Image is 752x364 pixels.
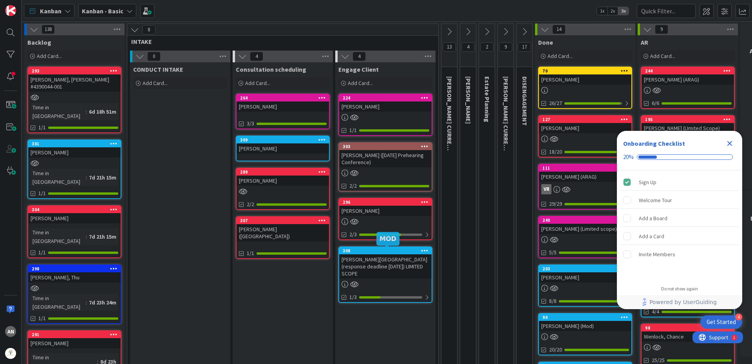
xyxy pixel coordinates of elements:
[349,230,357,239] span: 2/3
[237,94,329,101] div: 264
[621,295,738,309] a: Powered by UserGuiding
[343,144,432,149] div: 303
[28,265,121,283] div: 298[PERSON_NAME], Thu
[700,315,742,329] div: Open Get Started checklist, remaining modules: 4
[338,198,432,240] a: 296[PERSON_NAME]2/3
[652,99,659,107] span: 6/6
[618,7,629,15] span: 3x
[27,205,121,258] a: 304[PERSON_NAME]Time in [GEOGRAPHIC_DATA]:7d 21h 15m1/1
[82,7,123,15] b: Kanban - Basic
[28,331,121,348] div: 291[PERSON_NAME]
[642,67,734,74] div: 244
[31,294,86,311] div: Time in [GEOGRAPHIC_DATA]
[538,115,632,158] a: 127[PERSON_NAME]18/20
[521,76,529,126] span: DISENGAGEMENT
[247,200,254,208] span: 2/2
[538,67,632,109] a: 70[PERSON_NAME]26/27
[642,67,734,85] div: 244[PERSON_NAME] (ARAG)
[343,95,432,101] div: 224
[28,331,121,338] div: 291
[28,338,121,348] div: [PERSON_NAME]
[539,165,631,182] div: 111[PERSON_NAME] (ARAG)
[597,7,607,15] span: 1x
[539,116,631,133] div: 127[PERSON_NAME]
[480,42,493,52] span: 2
[539,314,631,321] div: 90
[642,123,734,133] div: [PERSON_NAME] (LImited Scope)
[538,164,632,210] a: 111[PERSON_NAME] (ARAG)VR29/29
[32,266,121,272] div: 298
[617,295,742,309] div: Footer
[539,314,631,331] div: 90[PERSON_NAME] (Mod)
[131,38,428,45] span: INTAKE
[338,65,379,73] span: Engage Client
[352,52,366,61] span: 4
[542,117,631,122] div: 127
[32,68,121,74] div: 293
[642,116,734,123] div: 195
[538,216,632,258] a: 240[PERSON_NAME] (Limited scope)5/5
[237,136,329,143] div: 309
[339,150,432,167] div: [PERSON_NAME] ([DATE] Prehearing Conference)
[87,107,118,116] div: 6d 18h 51m
[620,246,739,263] div: Invite Members is incomplete.
[542,266,631,272] div: 203
[240,169,329,175] div: 289
[339,199,432,206] div: 296
[28,272,121,283] div: [PERSON_NAME], Thu
[240,218,329,223] div: 307
[247,249,254,257] span: 1/1
[28,74,121,92] div: [PERSON_NAME], [PERSON_NAME] #4390044-001
[28,265,121,272] div: 298
[245,80,270,87] span: Add Card...
[549,346,562,354] span: 20/20
[339,199,432,216] div: 296[PERSON_NAME]
[41,3,43,9] div: 1
[623,154,634,161] div: 20%
[639,250,675,259] div: Invite Members
[240,137,329,143] div: 309
[539,272,631,283] div: [PERSON_NAME]
[639,177,656,187] div: Sign Up
[237,224,329,241] div: [PERSON_NAME] ([GEOGRAPHIC_DATA])
[5,5,16,16] img: Visit kanbanzone.com
[42,25,55,34] span: 138
[642,74,734,85] div: [PERSON_NAME] (ARAG)
[539,321,631,331] div: [PERSON_NAME] (Mod)
[40,6,61,16] span: Kanban
[339,254,432,279] div: [PERSON_NAME][GEOGRAPHIC_DATA] (response deadline [DATE]) LIMITED SCOPE
[28,140,121,147] div: 301
[348,80,373,87] span: Add Card...
[483,76,491,122] span: Estate Planning
[539,217,631,224] div: 240
[617,170,742,281] div: Checklist items
[461,42,475,52] span: 4
[142,25,155,34] span: 8
[338,246,432,303] a: 308[PERSON_NAME][GEOGRAPHIC_DATA] (response deadline [DATE]) LIMITED SCOPE1/3
[236,94,330,129] a: 264[PERSON_NAME]3/3
[649,297,717,307] span: Powered by UserGuiding
[27,139,121,199] a: 301[PERSON_NAME]Time in [GEOGRAPHIC_DATA]:7d 21h 15m1/1
[499,42,512,52] span: 9
[465,76,472,124] span: KRISTI PROBATE
[639,214,667,223] div: Add a Board
[641,67,735,109] a: 244[PERSON_NAME] (ARAG)6/6
[446,76,454,178] span: KRISTI CURRENT CLIENTS
[707,318,736,326] div: Get Started
[338,94,432,136] a: 224[PERSON_NAME]1/1
[236,136,330,161] a: 309[PERSON_NAME]
[645,325,734,331] div: 98
[236,216,330,259] a: 307[PERSON_NAME] ([GEOGRAPHIC_DATA])1/1
[28,206,121,223] div: 304[PERSON_NAME]
[339,247,432,254] div: 308
[620,210,739,227] div: Add a Board is incomplete.
[237,168,329,176] div: 289
[237,176,329,186] div: [PERSON_NAME]
[542,165,631,171] div: 111
[339,94,432,101] div: 224
[31,228,86,245] div: Time in [GEOGRAPHIC_DATA]
[5,326,16,337] div: AN
[641,38,648,46] span: AR
[617,131,742,309] div: Checklist Container
[247,120,254,128] span: 3/3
